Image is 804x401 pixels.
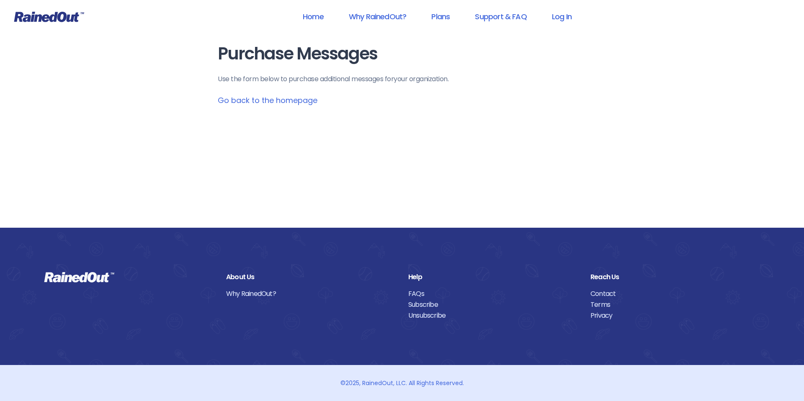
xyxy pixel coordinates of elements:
a: Go back to the homepage [218,95,317,105]
a: Support & FAQ [464,7,537,26]
a: FAQs [408,288,578,299]
p: Use the form below to purchase additional messages for your organization . [218,74,586,84]
a: Home [292,7,335,26]
a: Log In [541,7,582,26]
h1: Purchase Messages [218,44,586,63]
a: Contact [590,288,760,299]
a: Plans [420,7,461,26]
div: About Us [226,272,396,283]
div: Reach Us [590,272,760,283]
a: Privacy [590,310,760,321]
a: Terms [590,299,760,310]
div: Help [408,272,578,283]
a: Why RainedOut? [338,7,417,26]
a: Unsubscribe [408,310,578,321]
a: Subscribe [408,299,578,310]
a: Why RainedOut? [226,288,396,299]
